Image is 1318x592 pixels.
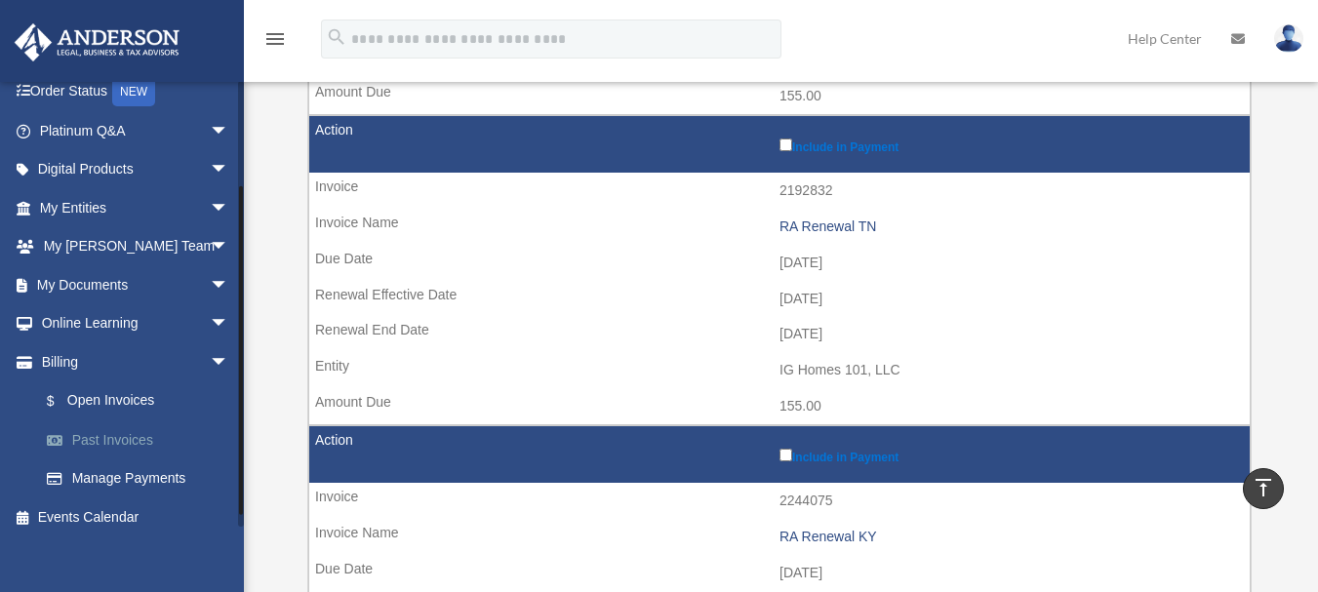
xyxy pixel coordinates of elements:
[309,281,1250,318] td: [DATE]
[779,218,1240,235] div: RA Renewal TN
[14,150,259,189] a: Digital Productsarrow_drop_down
[779,529,1240,545] div: RA Renewal KY
[27,381,249,421] a: $Open Invoices
[27,459,259,498] a: Manage Payments
[309,316,1250,353] td: [DATE]
[210,111,249,151] span: arrow_drop_down
[14,304,259,343] a: Online Learningarrow_drop_down
[1243,468,1284,509] a: vertical_align_top
[210,188,249,228] span: arrow_drop_down
[210,227,249,267] span: arrow_drop_down
[263,34,287,51] a: menu
[779,445,1240,464] label: Include in Payment
[309,352,1250,389] td: IG Homes 101, LLC
[309,173,1250,210] td: 2192832
[14,188,259,227] a: My Entitiesarrow_drop_down
[210,150,249,190] span: arrow_drop_down
[263,27,287,51] i: menu
[14,111,259,150] a: Platinum Q&Aarrow_drop_down
[779,138,792,151] input: Include in Payment
[1274,24,1303,53] img: User Pic
[14,497,259,536] a: Events Calendar
[210,304,249,344] span: arrow_drop_down
[14,265,259,304] a: My Documentsarrow_drop_down
[210,342,249,382] span: arrow_drop_down
[309,388,1250,425] td: 155.00
[309,245,1250,282] td: [DATE]
[14,227,259,266] a: My [PERSON_NAME] Teamarrow_drop_down
[112,77,155,106] div: NEW
[309,555,1250,592] td: [DATE]
[58,389,67,414] span: $
[309,78,1250,115] td: 155.00
[14,342,259,381] a: Billingarrow_drop_down
[326,26,347,48] i: search
[14,72,259,112] a: Order StatusNEW
[1252,476,1275,499] i: vertical_align_top
[27,420,259,459] a: Past Invoices
[9,23,185,61] img: Anderson Advisors Platinum Portal
[210,265,249,305] span: arrow_drop_down
[309,483,1250,520] td: 2244075
[779,135,1240,154] label: Include in Payment
[779,449,792,461] input: Include in Payment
